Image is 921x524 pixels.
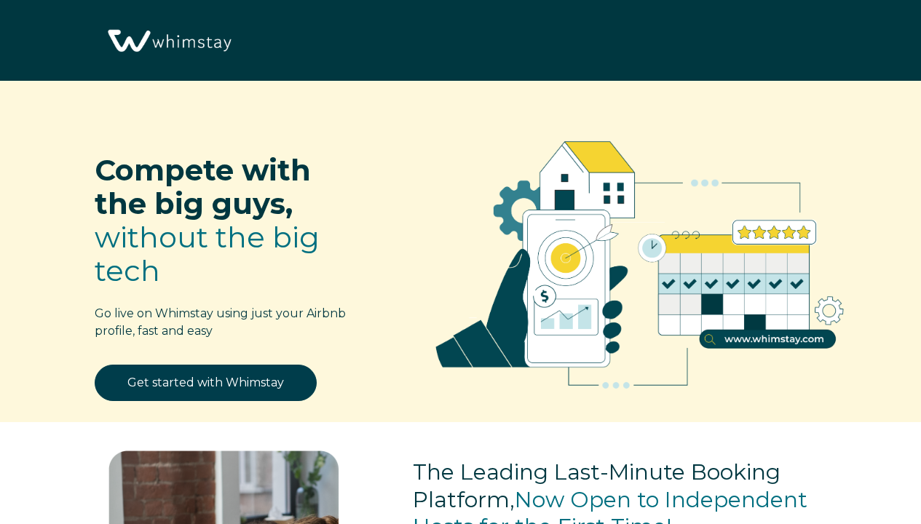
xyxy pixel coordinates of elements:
[95,306,346,338] span: Go live on Whimstay using just your Airbnb profile, fast and easy
[413,458,780,513] span: The Leading Last-Minute Booking Platform,
[95,152,311,221] span: Compete with the big guys,
[95,365,317,401] a: Get started with Whimstay
[102,7,235,76] img: Whimstay Logo-02 1
[95,219,320,288] span: without the big tech
[403,103,877,413] img: RBO Ilustrations-02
